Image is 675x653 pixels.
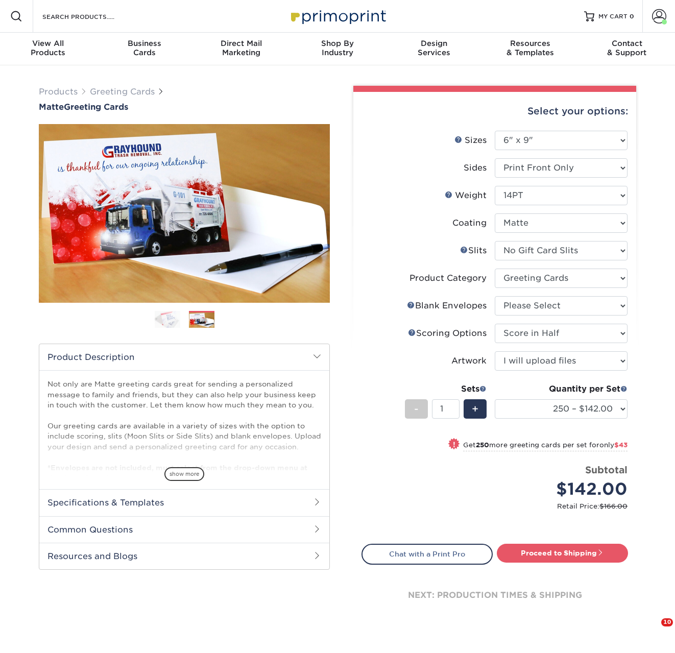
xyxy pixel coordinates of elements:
div: Cards [97,39,193,57]
span: Design [385,39,482,48]
div: Artwork [451,355,487,367]
span: MY CART [598,12,628,21]
a: Greeting Cards [90,87,155,96]
div: Coating [452,217,487,229]
h2: Common Questions [39,516,329,543]
span: Resources [482,39,578,48]
div: Sides [464,162,487,174]
img: Greeting Cards 02 [189,312,214,328]
div: next: production times & shipping [361,565,628,626]
div: & Templates [482,39,578,57]
div: $142.00 [502,477,628,501]
img: Primoprint [286,5,389,27]
h1: Greeting Cards [39,102,330,112]
div: Marketing [193,39,290,57]
span: $43 [614,441,628,449]
span: Direct Mail [193,39,290,48]
img: Greeting Cards 01 [155,310,180,328]
h2: Resources and Blogs [39,543,329,569]
a: Resources& Templates [482,33,578,65]
strong: 250 [476,441,489,449]
a: Shop ByIndustry [290,33,386,65]
h2: Specifications & Templates [39,489,329,516]
a: BusinessCards [97,33,193,65]
span: 0 [630,13,634,20]
span: ! [453,439,455,450]
div: Slits [460,245,487,257]
span: 10 [661,618,673,626]
span: show more [164,467,204,481]
div: Industry [290,39,386,57]
a: Direct MailMarketing [193,33,290,65]
span: - [414,401,419,417]
a: Chat with a Print Pro [361,544,493,564]
div: Blank Envelopes [407,300,487,312]
span: only [599,441,628,449]
strong: Subtotal [585,464,628,475]
span: + [472,401,478,417]
small: Get more greeting cards per set for [463,441,628,451]
a: Contact& Support [578,33,675,65]
div: Sets [405,383,487,395]
span: $166.00 [599,502,628,510]
div: Services [385,39,482,57]
iframe: Intercom live chat [640,618,665,643]
h2: Product Description [39,344,329,370]
a: MatteGreeting Cards [39,102,330,112]
span: Matte [39,102,64,112]
iframe: Google Customer Reviews [3,622,87,649]
small: Retail Price: [370,501,628,511]
div: Sizes [454,134,487,147]
div: & Support [578,39,675,57]
span: Contact [578,39,675,48]
img: Matte 02 [39,124,330,303]
a: Proceed to Shipping [497,544,628,562]
span: Business [97,39,193,48]
input: SEARCH PRODUCTS..... [41,10,141,22]
div: Weight [445,189,487,202]
a: DesignServices [385,33,482,65]
div: Quantity per Set [495,383,628,395]
div: Scoring Options [408,327,487,340]
p: Not only are Matte greeting cards great for sending a personalized message to family and friends,... [47,379,321,483]
div: Select your options: [361,92,628,131]
a: Products [39,87,78,96]
span: Shop By [290,39,386,48]
div: Product Category [409,272,487,284]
